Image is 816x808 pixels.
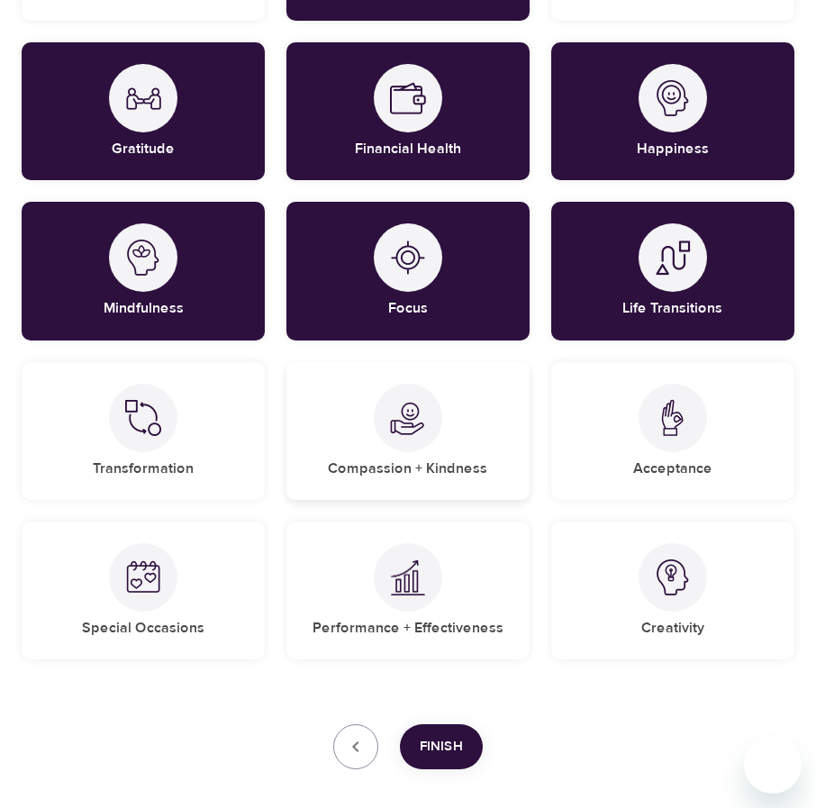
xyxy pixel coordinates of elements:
h5: Performance + Effectiveness [313,619,503,638]
h5: Happiness [637,140,709,159]
div: MindfulnessMindfulness [22,202,265,340]
img: Transformation [125,400,161,436]
h5: Financial Health [355,140,461,159]
h5: Acceptance [633,459,712,478]
img: Financial Health [390,80,426,116]
img: Focus [390,240,426,276]
iframe: Button to launch messaging window [744,736,802,794]
div: FocusFocus [286,202,530,340]
div: CreativityCreativity [551,522,794,659]
h5: Life Transitions [622,299,722,318]
img: Special Occasions [125,559,161,595]
span: Finish [420,735,463,758]
div: Life TransitionsLife Transitions [551,202,794,340]
img: Mindfulness [125,240,161,276]
img: Compassion + Kindness [390,400,426,436]
img: Acceptance [655,399,691,436]
img: Life Transitions [655,240,691,276]
div: HappinessHappiness [551,42,794,180]
div: Performance + EffectivenessPerformance + Effectiveness [286,522,530,659]
img: Creativity [655,559,691,595]
div: GratitudeGratitude [22,42,265,180]
h5: Compassion + Kindness [328,459,487,478]
img: Performance + Effectiveness [390,559,426,596]
div: Special OccasionsSpecial Occasions [22,522,265,659]
h5: Gratitude [112,140,175,159]
h5: Creativity [641,619,704,638]
div: Financial HealthFinancial Health [286,42,530,180]
button: Finish [400,724,483,769]
div: Compassion + KindnessCompassion + Kindness [286,362,530,500]
h5: Mindfulness [104,299,184,318]
img: Gratitude [125,80,161,116]
h5: Special Occasions [82,619,204,638]
h5: Focus [388,299,428,318]
div: TransformationTransformation [22,362,265,500]
img: Happiness [655,80,691,116]
div: AcceptanceAcceptance [551,362,794,500]
h5: Transformation [93,459,194,478]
